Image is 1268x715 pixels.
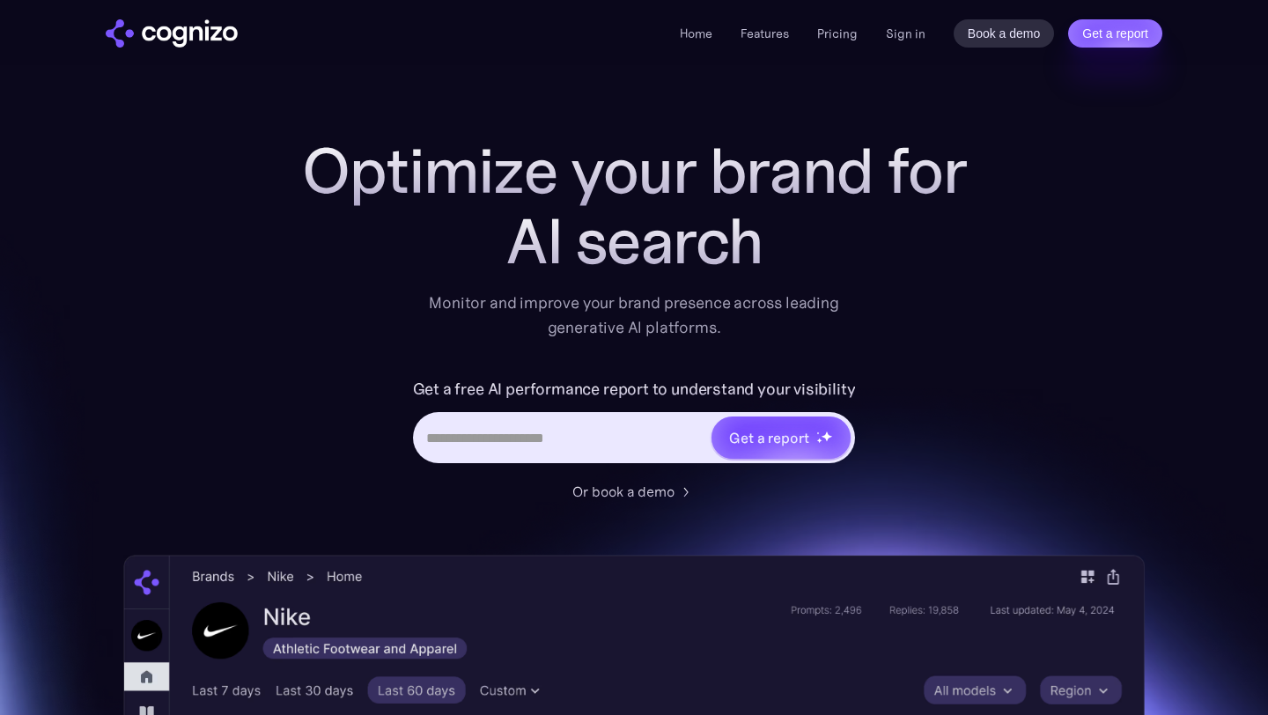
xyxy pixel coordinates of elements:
[413,375,856,403] label: Get a free AI performance report to understand your visibility
[413,375,856,472] form: Hero URL Input Form
[710,415,852,461] a: Get a reportstarstarstar
[282,136,986,206] h1: Optimize your brand for
[886,23,925,44] a: Sign in
[817,26,858,41] a: Pricing
[572,481,696,502] a: Or book a demo
[954,19,1055,48] a: Book a demo
[106,19,238,48] img: cognizo logo
[816,431,819,434] img: star
[1068,19,1162,48] a: Get a report
[417,291,851,340] div: Monitor and improve your brand presence across leading generative AI platforms.
[680,26,712,41] a: Home
[729,427,808,448] div: Get a report
[282,206,986,276] div: AI search
[572,481,675,502] div: Or book a demo
[821,431,832,442] img: star
[741,26,789,41] a: Features
[106,19,238,48] a: home
[816,438,822,444] img: star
